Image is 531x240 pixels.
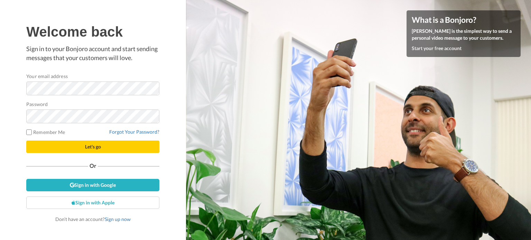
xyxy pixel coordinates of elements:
[412,45,462,51] a: Start your free account
[26,45,159,62] p: Sign in to your Bonjoro account and start sending messages that your customers will love.
[26,73,67,80] label: Your email address
[412,16,515,24] h4: What is a Bonjoro?
[26,196,159,209] a: Sign in with Apple
[85,144,101,150] span: Let's go
[26,129,32,135] input: Remember Me
[26,179,159,191] a: Sign in with Google
[26,141,159,153] button: Let's go
[55,216,131,222] span: Don’t have an account?
[109,129,159,135] a: Forgot Your Password?
[412,28,515,41] p: [PERSON_NAME] is the simplest way to send a personal video message to your customers.
[26,128,65,136] label: Remember Me
[105,216,131,222] a: Sign up now
[88,163,98,168] span: Or
[26,24,159,39] h1: Welcome back
[26,100,48,108] label: Password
